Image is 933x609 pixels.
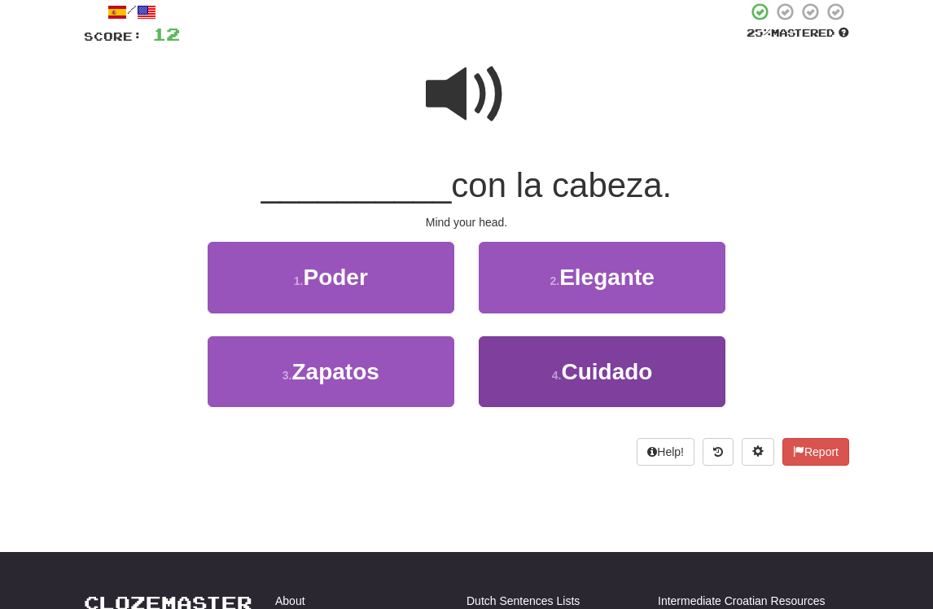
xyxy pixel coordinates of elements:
[451,166,672,204] span: con la cabeza.
[479,336,725,407] button: 4.Cuidado
[261,166,452,204] span: __________
[550,274,559,287] small: 2 .
[84,2,180,22] div: /
[561,359,652,384] span: Cuidado
[658,593,825,609] a: Intermediate Croatian Resources
[294,274,304,287] small: 1 .
[747,26,849,41] div: Mastered
[208,336,454,407] button: 3.Zapatos
[466,593,580,609] a: Dutch Sentences Lists
[84,29,142,43] span: Score:
[84,214,849,230] div: Mind your head.
[208,242,454,313] button: 1.Poder
[747,26,771,39] span: 25 %
[303,265,367,290] span: Poder
[152,24,180,44] span: 12
[479,242,725,313] button: 2.Elegante
[552,369,562,382] small: 4 .
[275,593,305,609] a: About
[283,369,292,382] small: 3 .
[637,438,694,466] button: Help!
[291,359,379,384] span: Zapatos
[703,438,734,466] button: Round history (alt+y)
[559,265,655,290] span: Elegante
[782,438,849,466] button: Report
